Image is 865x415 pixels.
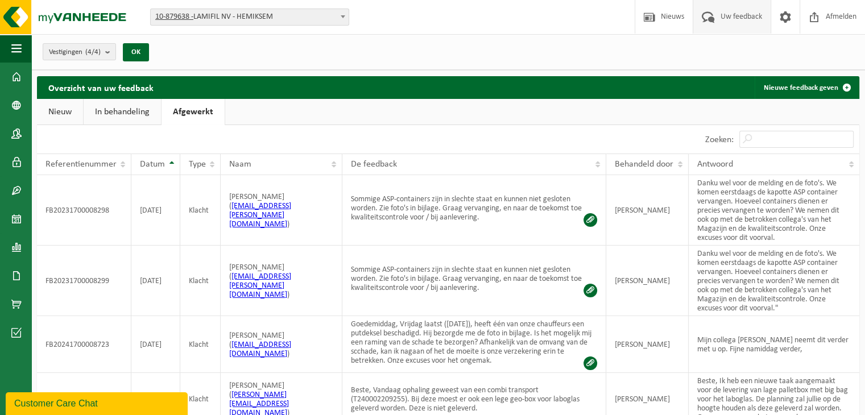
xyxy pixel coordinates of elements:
[705,135,734,144] label: Zoeken:
[689,175,859,246] td: Danku wel voor de melding en de foto's. We komen eerstdaags de kapotte ASP container vervangen. H...
[131,246,180,316] td: [DATE]
[342,175,606,246] td: Sommige ASP-containers zijn in slechte staat en kunnen niet gesloten worden. Zie foto's in bijlag...
[689,316,859,373] td: Mijn collega [PERSON_NAME] neemt dit verder met u op. Fijne namiddag verder,
[342,246,606,316] td: Sommige ASP-containers zijn in slechte staat en kunnen niet gesloten worden. Zie foto's in bijlag...
[229,331,291,358] span: [PERSON_NAME] ( )
[180,246,221,316] td: Klacht
[49,44,101,61] span: Vestigingen
[43,43,116,60] button: Vestigingen(4/4)
[615,160,673,169] span: Behandeld door
[229,272,291,299] a: [EMAIL_ADDRESS][PERSON_NAME][DOMAIN_NAME]
[37,76,165,98] h2: Overzicht van uw feedback
[85,48,101,56] count: (4/4)
[755,76,858,99] a: Nieuwe feedback geven
[229,341,291,358] a: [EMAIL_ADDRESS][DOMAIN_NAME]
[689,246,859,316] td: Danku wel voor de melding en de foto's. We komen eerstdaags de kapotte ASP container vervangen. H...
[37,175,131,246] td: FB20231700008298
[180,316,221,373] td: Klacht
[140,160,165,169] span: Datum
[189,160,206,169] span: Type
[37,99,83,125] a: Nieuw
[150,9,349,26] span: 10-879638 - LAMIFIL NV - HEMIKSEM
[6,390,190,415] iframe: chat widget
[229,160,251,169] span: Naam
[37,246,131,316] td: FB20231700008299
[229,202,291,229] a: [EMAIL_ADDRESS][PERSON_NAME][DOMAIN_NAME]
[221,246,342,316] td: [PERSON_NAME] ( )
[37,316,131,373] td: FB20241700008723
[162,99,225,125] a: Afgewerkt
[351,160,397,169] span: De feedback
[180,175,221,246] td: Klacht
[342,316,606,373] td: Goedemiddag, Vrijdag laatst ([DATE]), heeft één van onze chauffeurs een putdeksel beschadigd. Hij...
[151,9,349,25] span: 10-879638 - LAMIFIL NV - HEMIKSEM
[221,175,342,246] td: [PERSON_NAME] ( )
[697,160,733,169] span: Antwoord
[84,99,161,125] a: In behandeling
[606,316,689,373] td: [PERSON_NAME]
[606,175,689,246] td: [PERSON_NAME]
[45,160,117,169] span: Referentienummer
[131,316,180,373] td: [DATE]
[123,43,149,61] button: OK
[131,175,180,246] td: [DATE]
[155,13,193,21] tcxspan: Call 10-879638 - via 3CX
[606,246,689,316] td: [PERSON_NAME]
